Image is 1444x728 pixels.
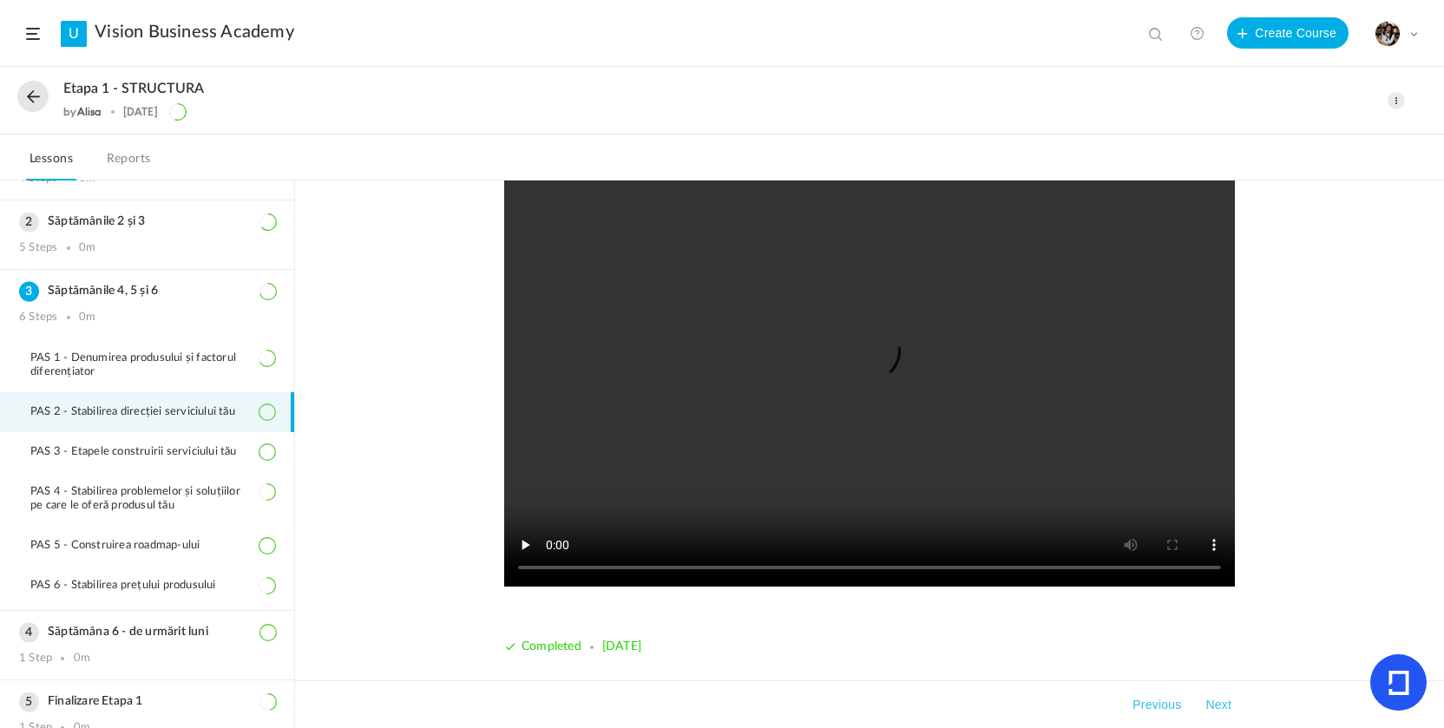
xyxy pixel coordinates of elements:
h3: Finalizare Etapa 1 [19,694,275,709]
span: PAS 4 - Stabilirea problemelor și soluțiilor pe care le oferă produsul tău [30,485,275,513]
button: Create Course [1227,17,1349,49]
span: PAS 5 - Construirea roadmap-ului [30,539,221,553]
span: Completed [522,640,581,653]
a: Alisa [77,105,102,118]
div: 0m [74,652,90,666]
div: 1 Step [19,652,52,666]
h3: Săptămâna 6 - de urmărit luni [19,625,275,639]
div: 6 Steps [19,311,57,325]
span: PAS 6 - Stabilirea prețului produsului [30,579,238,593]
span: PAS 3 - Etapele construirii serviciului tău [30,445,259,459]
div: 0m [79,241,95,255]
h3: Săptămânile 4, 5 și 6 [19,284,275,298]
div: [DATE] [123,106,158,118]
div: 5 Steps [19,241,57,255]
a: Reports [103,148,154,180]
div: 0m [79,311,95,325]
h3: Săptămânile 2 și 3 [19,214,275,229]
a: Vision Business Academy [95,22,294,43]
a: Lessons [26,148,76,180]
span: Etapa 1 - STRUCTURA [63,81,204,97]
img: tempimagehs7pti.png [1375,22,1400,46]
div: by [63,106,102,118]
button: Next [1202,694,1235,715]
a: U [61,21,87,47]
button: Previous [1129,694,1185,715]
span: [DATE] [602,640,641,653]
span: PAS 1 - Denumirea produsului și factorul diferențiator [30,351,275,379]
span: PAS 2 - Stabilirea direcției serviciului tău [30,405,257,419]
